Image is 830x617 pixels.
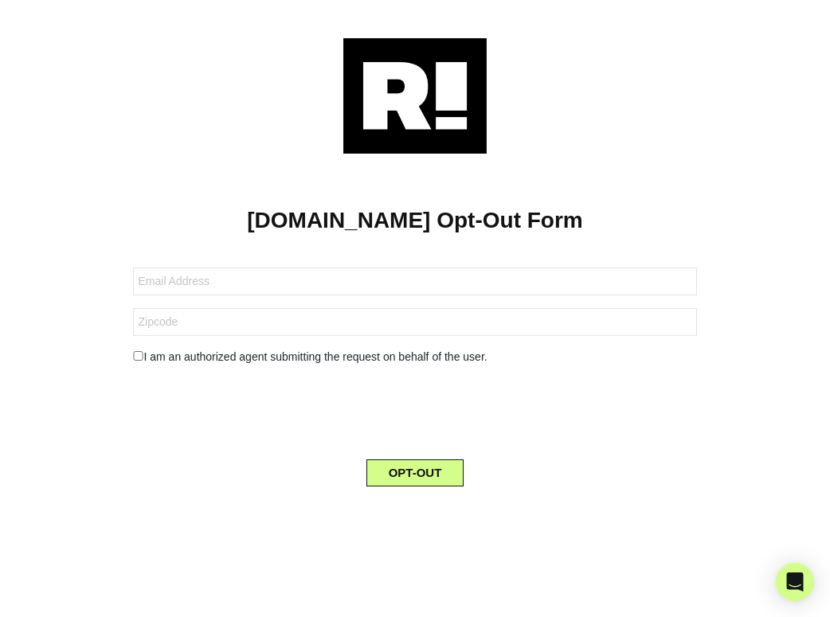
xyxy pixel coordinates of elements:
[121,349,708,365] div: I am an authorized agent submitting the request on behalf of the user.
[133,267,696,295] input: Email Address
[294,378,536,440] iframe: reCAPTCHA
[776,563,814,601] div: Open Intercom Messenger
[24,207,806,234] h1: [DOMAIN_NAME] Opt-Out Form
[343,38,487,154] img: Retention.com
[133,308,696,336] input: Zipcode
[366,459,464,486] button: OPT-OUT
